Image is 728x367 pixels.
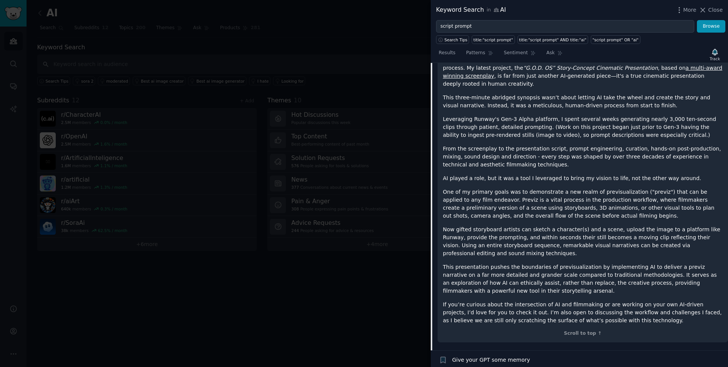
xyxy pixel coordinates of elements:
p: Leveraging Runway's Gen-3 Alpha platform, I spent several weeks generating nearly 3,000 ten-secon... [443,115,723,139]
div: title:"script prompt" [474,37,513,42]
a: Ask [544,47,565,63]
button: Browse [697,20,725,33]
span: Close [708,6,723,14]
input: Try a keyword related to your business [436,20,694,33]
span: Sentiment [504,50,528,56]
p: Now gifted storyboard artists can sketch a character(s) and a scene, upload the image to a platfo... [443,226,723,257]
span: in [486,7,491,14]
div: Scroll to top ↑ [443,330,723,337]
p: AI played a role, but it was a tool I leveraged to bring my vision to life, not the other way aro... [443,174,723,182]
a: Results [436,47,458,63]
p: This three-minute abridged synopsis wasn’t about letting AI take the wheel and create the story a... [443,94,723,110]
div: Keyword Search AI [436,5,506,15]
em: “G.O.D. OS” Story-Concept Cinematic Presentation [523,65,658,71]
a: Patterns [463,47,496,63]
span: Results [439,50,455,56]
span: More [683,6,697,14]
a: Sentiment [501,47,538,63]
a: "script prompt" OR "ai" [591,35,640,44]
p: If you’re curious about the intersection of AI and filmmaking or are working on your own AI-drive... [443,301,723,325]
span: Patterns [466,50,485,56]
div: "script prompt" OR "ai" [592,37,639,42]
a: title:"script prompt" AND title:"ai" [518,35,588,44]
a: title:"script prompt" [472,35,515,44]
a: Give your GPT some memory [452,356,530,364]
p: I’m a veteran indie filmmaker who’s recently been experimenting with AI to enhance the creative p... [443,56,723,88]
p: From the screenplay to the presentation script, prompt engineering, curation, hands-on post-produ... [443,145,723,169]
div: title:"script prompt" AND title:"ai" [519,37,586,42]
button: Search Tips [436,35,469,44]
button: Close [699,6,723,14]
span: Ask [546,50,555,56]
button: More [675,6,697,14]
p: This presentation pushes the boundaries of previsualization by implementing AI to deliver a previ... [443,263,723,295]
div: Track [710,56,720,61]
p: One of my primary goals was to demonstrate a new realm of previsualization ("previz") that can be... [443,188,723,220]
span: Search Tips [444,37,468,42]
button: Track [707,47,723,63]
